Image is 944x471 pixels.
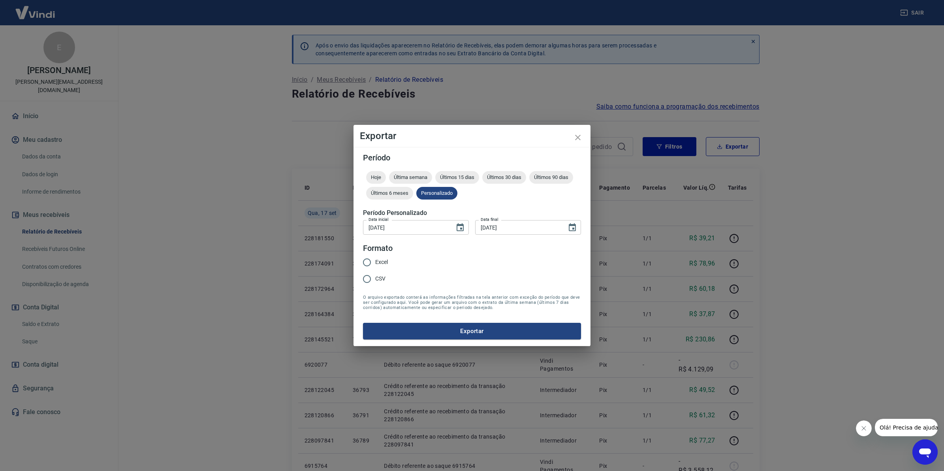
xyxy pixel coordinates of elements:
button: Choose date, selected date is 17 de set de 2025 [564,220,580,236]
div: Últimos 30 dias [482,171,526,184]
iframe: Botão para abrir a janela de mensagens [912,439,938,465]
span: Personalizado [416,190,457,196]
input: DD/MM/YYYY [475,220,561,235]
div: Últimos 6 meses [366,187,413,200]
span: Últimos 15 dias [435,174,479,180]
span: Olá! Precisa de ajuda? [5,6,66,12]
span: Excel [375,258,388,266]
div: Últimos 15 dias [435,171,479,184]
span: Última semana [389,174,432,180]
span: Últimos 6 meses [366,190,413,196]
h5: Período Personalizado [363,209,581,217]
div: Última semana [389,171,432,184]
h4: Exportar [360,131,584,141]
h5: Período [363,154,581,162]
iframe: Fechar mensagem [856,420,872,436]
label: Data inicial [369,217,389,222]
button: close [568,128,587,147]
span: Últimos 90 dias [529,174,573,180]
span: CSV [375,275,385,283]
div: Hoje [366,171,386,184]
span: Hoje [366,174,386,180]
button: Choose date, selected date is 16 de set de 2025 [452,220,468,236]
div: Personalizado [416,187,457,200]
iframe: Mensagem da empresa [875,419,938,436]
button: Exportar [363,323,581,339]
legend: Formato [363,243,393,254]
label: Data final [481,217,498,222]
span: Últimos 30 dias [482,174,526,180]
div: Últimos 90 dias [529,171,573,184]
input: DD/MM/YYYY [363,220,449,235]
span: O arquivo exportado conterá as informações filtradas na tela anterior com exceção do período que ... [363,295,581,310]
